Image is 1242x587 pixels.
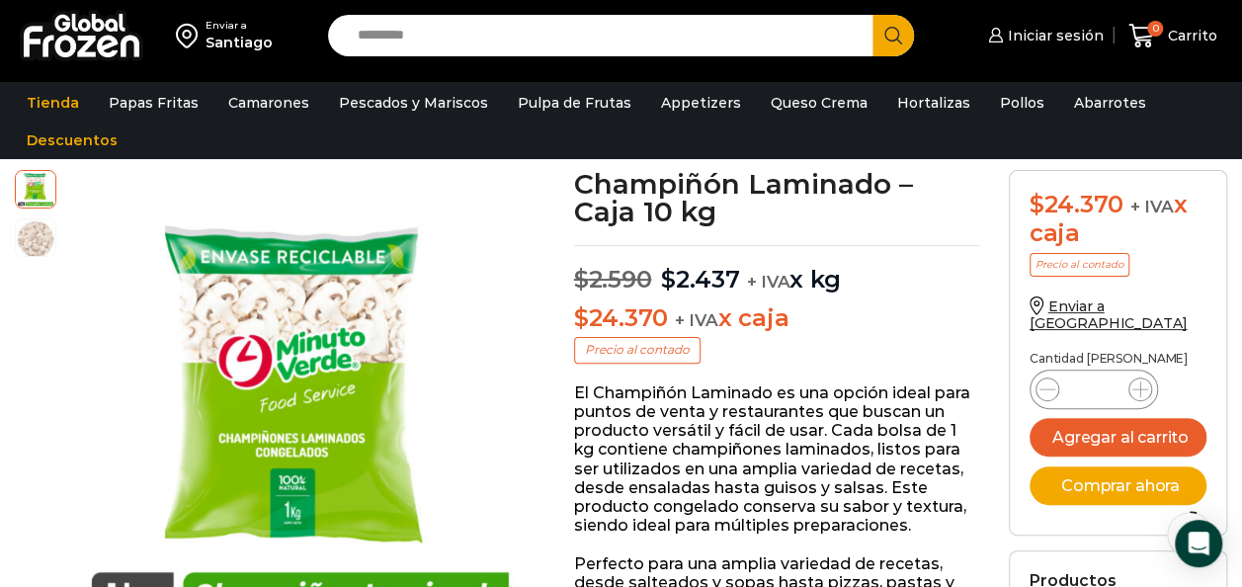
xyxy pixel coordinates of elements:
a: Descuentos [17,122,127,159]
p: Precio al contado [574,337,701,363]
bdi: 24.370 [1030,190,1123,218]
a: Appetizers [651,84,751,122]
a: Queso Crema [761,84,877,122]
a: Hortalizas [887,84,980,122]
button: Agregar al carrito [1030,418,1206,457]
a: Camarones [218,84,319,122]
span: champiñon laminado [16,219,55,259]
a: Tienda [17,84,89,122]
h1: Champiñón Laminado – Caja 10 kg [574,170,979,225]
button: Comprar ahora [1030,466,1206,505]
a: 0 Carrito [1123,13,1222,59]
input: Product quantity [1075,376,1113,403]
p: El Champiñón Laminado es una opción ideal para puntos de venta y restaurantes que buscan un produ... [574,383,979,536]
p: x caja [574,304,979,333]
div: Santiago [206,33,273,52]
div: x caja [1030,191,1206,248]
span: + IVA [1130,197,1174,216]
span: + IVA [746,272,789,292]
a: Papas Fritas [99,84,208,122]
bdi: 2.590 [574,265,652,293]
span: Carrito [1163,26,1217,45]
a: Enviar a [GEOGRAPHIC_DATA] [1030,297,1188,332]
bdi: 2.437 [661,265,740,293]
span: cahmp-laminado [16,168,55,208]
p: Precio al contado [1030,253,1129,277]
span: 0 [1147,21,1163,37]
a: Pollos [990,84,1054,122]
a: Pulpa de Frutas [508,84,641,122]
span: Iniciar sesión [1003,26,1104,45]
a: Pescados y Mariscos [329,84,498,122]
button: Search button [872,15,914,56]
span: $ [574,265,589,293]
div: Open Intercom Messenger [1175,520,1222,567]
span: $ [574,303,589,332]
span: + IVA [675,310,718,330]
span: $ [1030,190,1044,218]
p: x kg [574,245,979,294]
span: $ [661,265,676,293]
a: Abarrotes [1064,84,1156,122]
p: Cantidad [PERSON_NAME] [1030,352,1206,366]
a: Iniciar sesión [983,16,1104,55]
bdi: 24.370 [574,303,668,332]
div: Enviar a [206,19,273,33]
img: address-field-icon.svg [176,19,206,52]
